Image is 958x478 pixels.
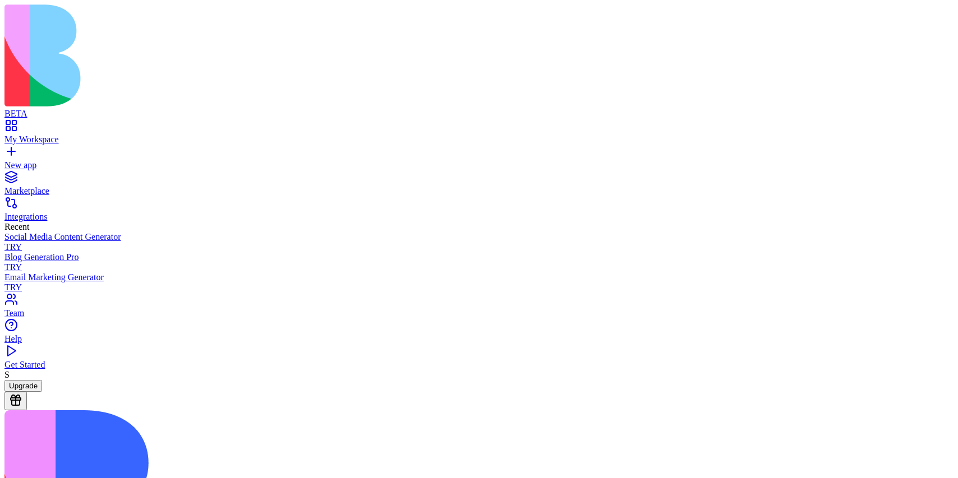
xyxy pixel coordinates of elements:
[4,124,954,145] a: My Workspace
[4,380,42,392] button: Upgrade
[4,272,954,293] a: Email Marketing GeneratorTRY
[4,222,29,231] span: Recent
[4,252,954,272] a: Blog Generation ProTRY
[4,380,42,390] a: Upgrade
[4,324,954,344] a: Help
[4,242,954,252] div: TRY
[4,232,954,252] a: Social Media Content GeneratorTRY
[4,232,954,242] div: Social Media Content Generator
[4,212,954,222] div: Integrations
[4,370,10,379] span: S
[4,350,954,370] a: Get Started
[4,4,455,106] img: logo
[4,202,954,222] a: Integrations
[4,334,954,344] div: Help
[4,109,954,119] div: BETA
[4,134,954,145] div: My Workspace
[4,150,954,170] a: New app
[4,186,954,196] div: Marketplace
[4,176,954,196] a: Marketplace
[4,160,954,170] div: New app
[4,282,954,293] div: TRY
[4,360,954,370] div: Get Started
[4,252,954,262] div: Blog Generation Pro
[4,298,954,318] a: Team
[4,99,954,119] a: BETA
[4,308,954,318] div: Team
[4,272,954,282] div: Email Marketing Generator
[4,262,954,272] div: TRY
